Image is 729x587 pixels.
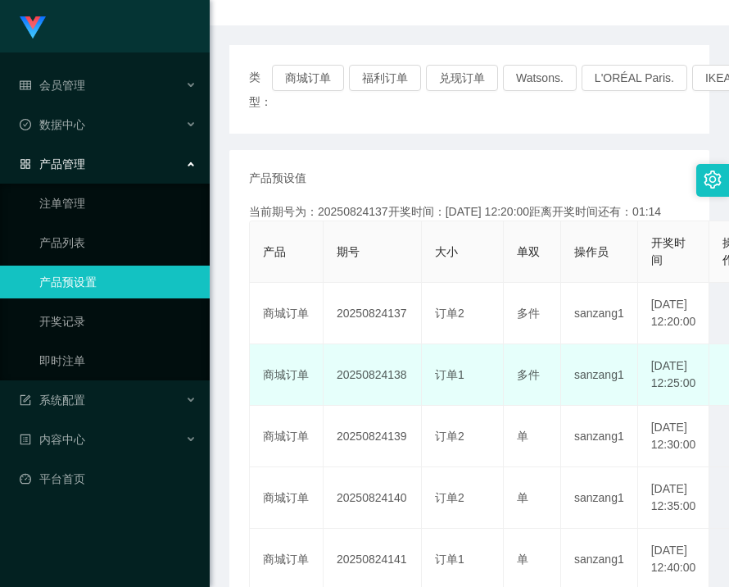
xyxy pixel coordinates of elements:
[435,491,464,504] span: 订单2
[324,283,422,344] td: 20250824137
[517,307,540,320] span: 多件
[349,65,421,91] button: 福利订单
[638,283,710,344] td: [DATE] 12:20:00
[20,79,85,92] span: 会员管理
[20,462,197,495] a: 图标: dashboard平台首页
[435,307,464,320] span: 订单2
[651,236,686,266] span: 开奖时间
[39,266,197,298] a: 产品预设置
[561,344,638,406] td: sanzang1
[582,65,687,91] button: L'ORÉAL Paris.
[638,344,710,406] td: [DATE] 12:25:00
[249,170,306,187] span: 产品预设值
[561,467,638,529] td: sanzang1
[39,187,197,220] a: 注单管理
[249,65,272,114] span: 类型：
[20,394,85,407] span: 系统配置
[250,467,324,529] td: 商城订单
[272,65,344,91] button: 商城订单
[517,553,528,566] span: 单
[435,368,464,381] span: 订单1
[574,245,609,258] span: 操作员
[337,245,360,258] span: 期号
[39,226,197,259] a: 产品列表
[503,65,577,91] button: Watsons.
[704,171,722,189] i: 图标: setting
[561,283,638,344] td: sanzang1
[517,491,528,504] span: 单
[249,203,690,221] div: 当前期号为：20250824137开奖时间：[DATE] 12:20:00距离开奖时间还有：01:14
[20,433,85,446] span: 内容中心
[324,344,422,406] td: 20250824138
[250,283,324,344] td: 商城订单
[638,467,710,529] td: [DATE] 12:35:00
[39,344,197,377] a: 即时注单
[20,80,31,91] i: 图标: table
[324,467,422,529] td: 20250824140
[324,406,422,467] td: 20250824139
[426,65,498,91] button: 兑现订单
[638,406,710,467] td: [DATE] 12:30:00
[250,344,324,406] td: 商城订单
[20,157,85,171] span: 产品管理
[561,406,638,467] td: sanzang1
[435,430,464,443] span: 订单2
[517,245,540,258] span: 单双
[517,430,528,443] span: 单
[263,245,286,258] span: 产品
[20,118,85,131] span: 数据中心
[39,305,197,338] a: 开奖记录
[435,245,458,258] span: 大小
[517,368,540,381] span: 多件
[20,16,46,39] img: logo.9652507e.png
[20,158,31,170] i: 图标: appstore-o
[250,406,324,467] td: 商城订单
[20,394,31,406] i: 图标: form
[20,119,31,130] i: 图标: check-circle-o
[20,434,31,445] i: 图标: profile
[435,553,464,566] span: 订单1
